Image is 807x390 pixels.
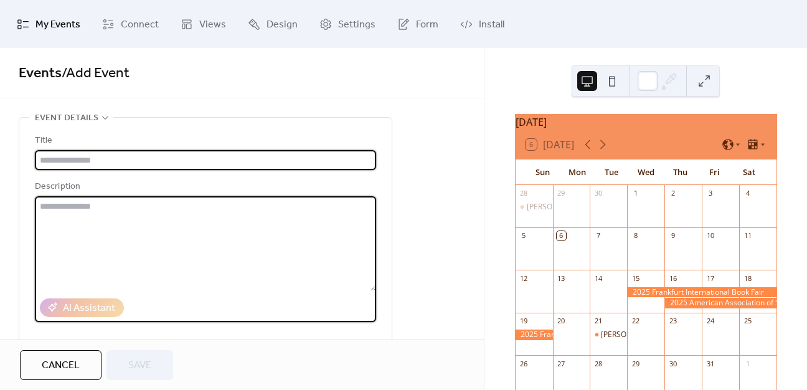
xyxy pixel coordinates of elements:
[706,189,715,198] div: 3
[557,273,566,283] div: 13
[594,160,628,185] div: Tue
[35,337,374,352] div: Location
[593,316,603,326] div: 21
[199,15,226,34] span: Views
[516,115,776,130] div: [DATE]
[388,5,448,43] a: Form
[238,5,307,43] a: Design
[593,359,603,368] div: 28
[629,160,663,185] div: Wed
[516,202,553,212] div: Rodney Phillips, author of Dissension: A Disagreement that Leads to Discord
[557,359,566,368] div: 27
[35,179,374,194] div: Description
[527,202,796,212] div: [PERSON_NAME], author of Dissension: A Disagreement that Leads to Discord
[668,359,677,368] div: 30
[560,160,594,185] div: Mon
[743,189,752,198] div: 4
[267,15,298,34] span: Design
[121,15,159,34] span: Connect
[416,15,438,34] span: Form
[516,330,553,340] div: 2025 Frankfurt International Book Fair
[62,60,130,87] span: / Add Event
[631,316,640,326] div: 22
[519,359,529,368] div: 26
[706,231,715,240] div: 10
[519,316,529,326] div: 19
[557,316,566,326] div: 20
[743,231,752,240] div: 11
[732,160,767,185] div: Sat
[479,15,504,34] span: Install
[35,133,374,148] div: Title
[338,15,375,34] span: Settings
[35,15,80,34] span: My Events
[743,316,752,326] div: 25
[743,273,752,283] div: 18
[19,60,62,87] a: Events
[668,316,677,326] div: 23
[663,160,697,185] div: Thu
[20,350,101,380] button: Cancel
[171,5,235,43] a: Views
[706,359,715,368] div: 31
[526,160,560,185] div: Sun
[557,189,566,198] div: 29
[697,160,732,185] div: Fri
[42,358,80,373] span: Cancel
[557,231,566,240] div: 6
[35,111,98,126] span: Event details
[706,273,715,283] div: 17
[519,231,529,240] div: 5
[593,273,603,283] div: 14
[519,273,529,283] div: 12
[668,231,677,240] div: 9
[93,5,168,43] a: Connect
[668,189,677,198] div: 2
[593,231,603,240] div: 7
[519,189,529,198] div: 28
[743,359,752,368] div: 1
[664,298,776,308] div: 2025 American Association of School Librarians
[590,330,627,340] div: Leonard J. Lehrman, author of "Continuator: The Autobiography of a Socially-Conscious, Cosmopolit...
[631,231,640,240] div: 8
[631,359,640,368] div: 29
[627,287,776,298] div: 2025 Frankfurt International Book Fair
[451,5,514,43] a: Install
[631,189,640,198] div: 1
[7,5,90,43] a: My Events
[706,316,715,326] div: 24
[668,273,677,283] div: 16
[631,273,640,283] div: 15
[593,189,603,198] div: 30
[310,5,385,43] a: Settings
